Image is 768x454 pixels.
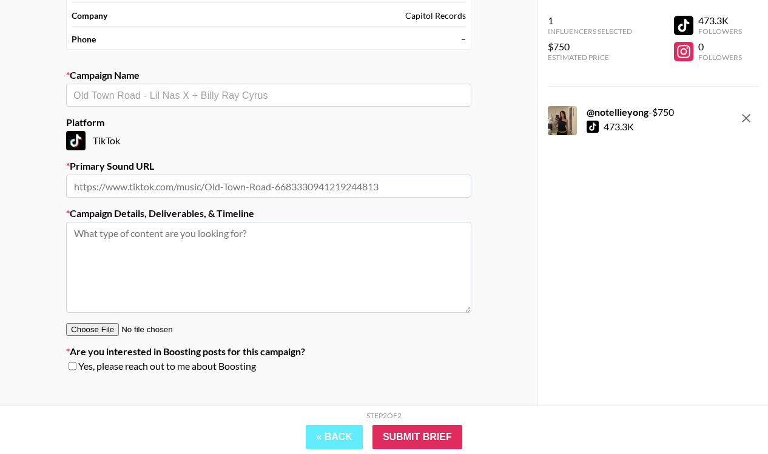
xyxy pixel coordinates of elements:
[698,15,742,27] div: 473.3K
[548,41,632,53] div: $750
[698,53,742,62] div: Followers
[72,10,107,21] strong: Company
[66,116,471,129] label: Platform
[548,53,632,62] div: Estimated Price
[461,34,466,45] div: –
[66,160,471,172] label: Primary Sound URL
[66,131,471,150] div: TikTok
[587,106,648,118] strong: @ notellieyong
[78,360,256,372] span: Yes, please reach out to me about Boosting
[372,425,462,449] input: Submit Brief
[66,131,86,150] img: TikTok
[306,425,363,449] button: « Back
[698,27,742,36] div: Followers
[73,88,464,102] input: Old Town Road - Lil Nas X + Billy Ray Cyrus
[66,175,471,198] input: https://www.tiktok.com/music/Old-Town-Road-6683330941219244813
[66,207,471,219] label: Campaign Details, Deliverables, & Timeline
[366,411,402,420] div: Step 2 of 2
[72,34,96,45] strong: Phone
[587,106,674,118] div: - $ 750
[405,10,466,21] div: Capitol Records
[66,69,471,81] label: Campaign Name
[548,15,632,27] div: 1
[698,41,742,53] div: 0
[734,106,758,130] button: remove
[548,27,632,36] div: Influencers Selected
[66,346,471,358] label: Are you interested in Boosting posts for this campaign?
[604,121,634,133] div: 473.3K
